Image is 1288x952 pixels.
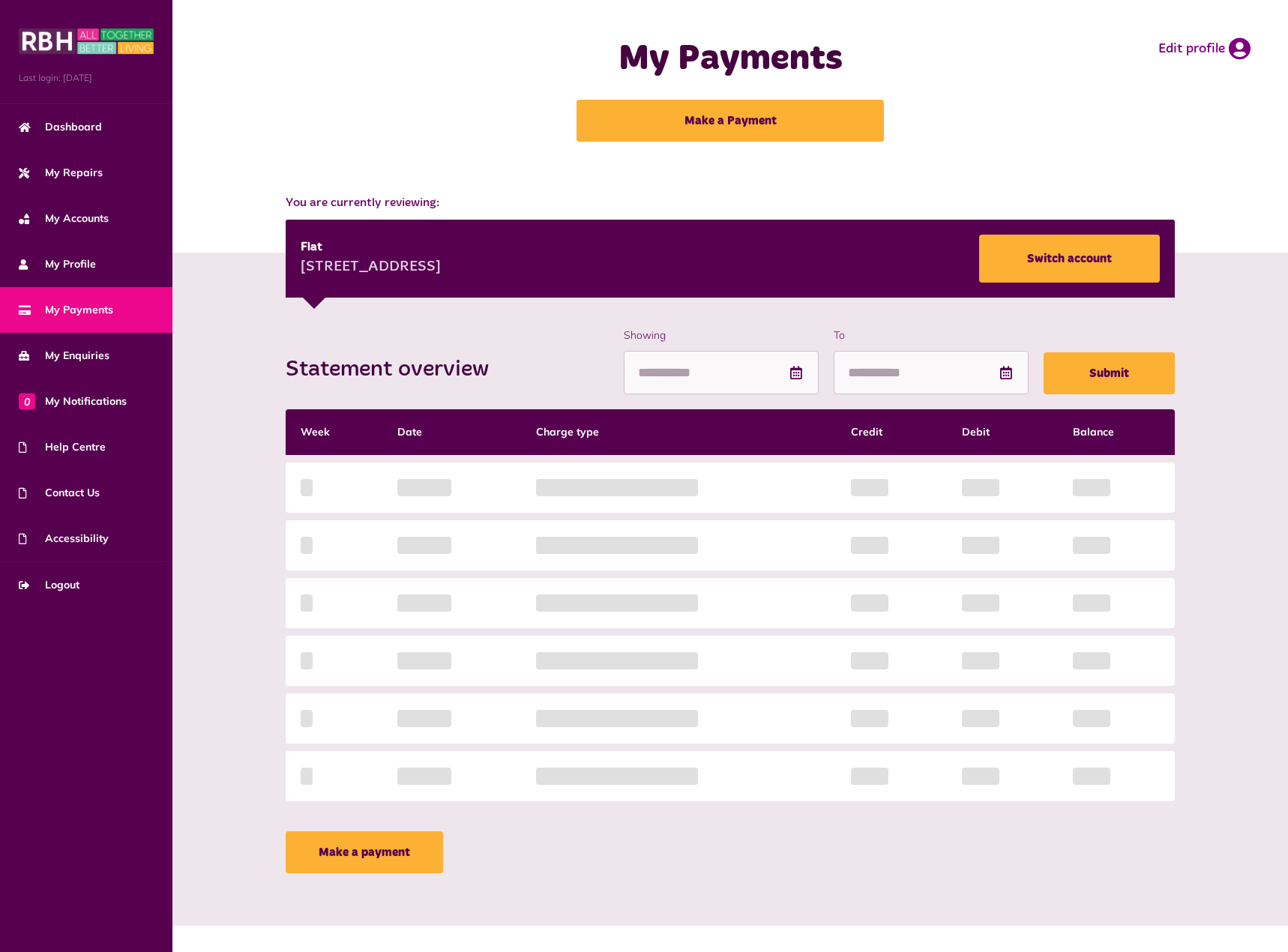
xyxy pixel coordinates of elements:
a: Make a payment [286,831,443,873]
div: [STREET_ADDRESS] [301,256,441,279]
span: Last login: [DATE] [19,71,154,85]
span: My Notifications [19,394,127,409]
div: Flat [301,238,441,256]
span: My Payments [19,302,113,318]
a: Switch account [979,235,1160,283]
a: Make a Payment [577,100,884,142]
img: MyRBH [19,26,154,56]
span: Contact Us [19,485,100,501]
span: Accessibility [19,531,109,546]
span: Logout [19,577,79,593]
span: My Repairs [19,165,103,181]
span: You are currently reviewing: [286,194,1176,212]
a: Edit profile [1158,37,1251,60]
span: Help Centre [19,439,106,455]
h1: My Payments [466,37,994,81]
span: My Accounts [19,211,109,226]
span: My Enquiries [19,348,109,364]
span: Dashboard [19,119,102,135]
span: 0 [19,393,35,409]
span: My Profile [19,256,96,272]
